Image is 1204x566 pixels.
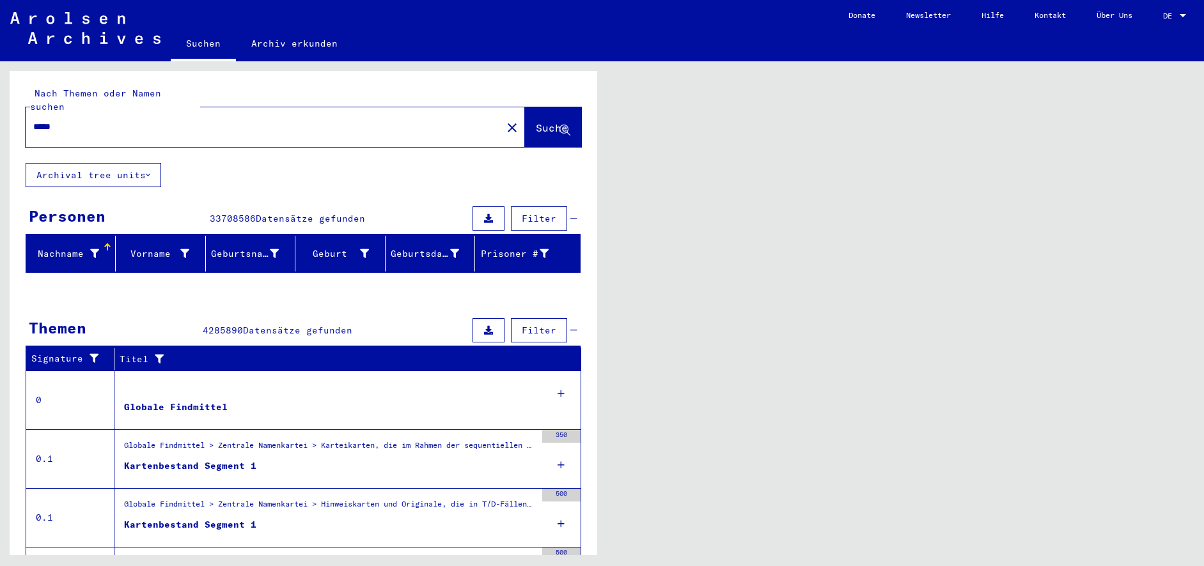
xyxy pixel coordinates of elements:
div: Geburtsname [211,247,279,261]
button: Suche [525,107,581,147]
button: Filter [511,318,567,342]
div: Kartenbestand Segment 1 [124,459,256,473]
div: Geburtsdatum [391,247,459,261]
div: Globale Findmittel [124,401,228,414]
mat-header-cell: Prisoner # [475,236,579,272]
span: 33708586 [210,213,256,224]
mat-icon: close [504,120,520,135]
div: Themen [29,316,86,339]
span: 4285890 [203,325,243,336]
mat-header-cell: Geburt‏ [295,236,385,272]
td: 0.1 [26,429,114,488]
div: Globale Findmittel > Zentrale Namenkartei > Hinweiskarten und Originale, die in T/D-Fällen aufgef... [124,498,536,516]
mat-label: Nach Themen oder Namen suchen [30,88,161,112]
div: Vorname [121,243,205,264]
div: 500 [542,489,581,501]
div: Signature [31,352,104,365]
button: Filter [511,206,567,231]
div: 350 [542,430,581,443]
mat-header-cell: Nachname [26,236,116,272]
div: Titel [120,349,568,369]
span: Suche [536,121,568,134]
span: Filter [522,213,556,224]
button: Archival tree units [26,163,161,187]
div: Prisoner # [480,247,548,261]
div: Personen [29,204,106,227]
div: Kartenbestand Segment 1 [124,518,256,532]
span: DE [1163,11,1177,20]
div: Prisoner # [480,243,564,264]
div: Geburt‏ [301,243,384,264]
img: Arolsen_neg.svg [10,12,160,44]
div: Geburt‏ [301,247,368,261]
mat-header-cell: Geburtsname [206,236,295,272]
div: Nachname [31,243,115,264]
a: Suchen [171,28,236,61]
div: 500 [542,547,581,560]
button: Clear [499,114,525,140]
span: Filter [522,325,556,336]
div: Nachname [31,247,99,261]
mat-header-cell: Geburtsdatum [386,236,475,272]
span: Datensätze gefunden [243,325,352,336]
div: Geburtsname [211,243,295,264]
div: Vorname [121,247,189,261]
span: Datensätze gefunden [256,213,365,224]
div: Signature [31,349,117,369]
td: 0 [26,371,114,429]
a: Archiv erkunden [236,28,353,59]
div: Titel [120,353,556,366]
div: Geburtsdatum [391,243,475,264]
div: Globale Findmittel > Zentrale Namenkartei > Karteikarten, die im Rahmen der sequentiellen Massend... [124,440,536,457]
td: 0.1 [26,488,114,547]
mat-header-cell: Vorname [116,236,205,272]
